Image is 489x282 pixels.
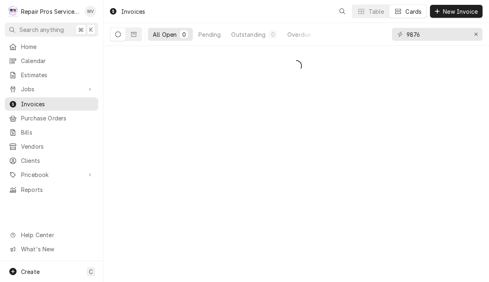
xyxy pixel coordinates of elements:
[5,40,98,53] a: Home
[5,82,98,96] a: Go to Jobs
[5,126,98,139] a: Bills
[21,100,94,108] span: Invoices
[441,7,479,16] span: New Invoice
[21,114,94,122] span: Purchase Orders
[21,42,94,51] span: Home
[270,30,275,39] div: 0
[21,142,94,151] span: Vendors
[5,168,98,181] a: Go to Pricebook
[85,6,96,17] div: Mindy Volker's Avatar
[153,30,177,39] div: All Open
[7,6,19,17] div: R
[5,154,98,167] a: Clients
[21,185,94,194] span: Reports
[5,97,98,111] a: Invoices
[21,85,82,93] span: Jobs
[5,242,98,256] a: Go to What's New
[85,6,96,17] div: MV
[89,25,93,34] span: K
[5,228,98,242] a: Go to Help Center
[21,170,82,179] span: Pricebook
[21,71,94,79] span: Estimates
[103,57,489,74] div: All Open Invoices List Loading
[181,30,186,39] div: 0
[5,68,98,82] a: Estimates
[369,7,384,16] div: Table
[21,231,93,239] span: Help Center
[7,6,19,17] div: Repair Pros Services Inc's Avatar
[5,112,98,125] a: Purchase Orders
[21,128,94,137] span: Bills
[407,28,467,41] input: Keyword search
[21,245,93,253] span: What's New
[21,7,80,16] div: Repair Pros Services Inc
[5,140,98,153] a: Vendors
[89,267,93,276] span: C
[5,183,98,196] a: Reports
[470,28,483,41] button: Erase input
[5,23,98,37] button: Search anything⌘K
[21,57,94,65] span: Calendar
[430,5,483,18] button: New Invoice
[405,7,422,16] div: Cards
[231,30,266,39] div: Outstanding
[21,268,40,275] span: Create
[21,156,94,165] span: Clients
[291,57,302,74] span: Loading...
[198,30,221,39] div: Pending
[78,25,84,34] span: ⌘
[5,54,98,67] a: Calendar
[19,25,64,34] span: Search anything
[287,30,311,39] div: Overdue
[336,5,349,18] button: Open search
